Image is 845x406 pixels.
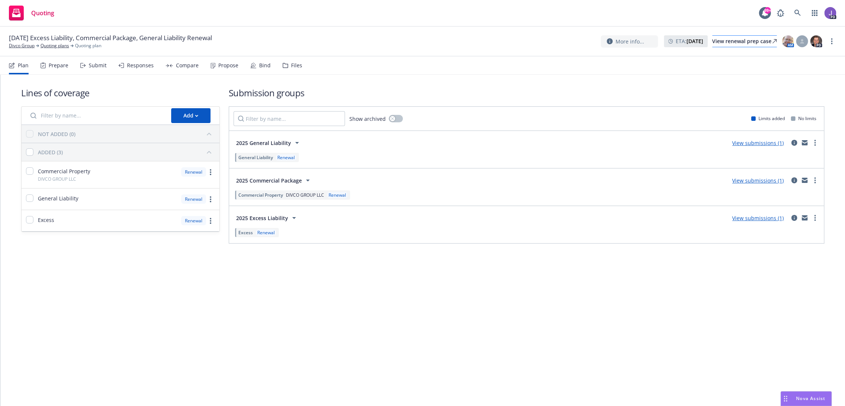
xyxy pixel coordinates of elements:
span: ETA : [676,37,703,45]
a: View submissions (1) [732,177,784,184]
div: Responses [127,62,154,68]
input: Filter by name... [234,111,345,126]
div: Compare [176,62,199,68]
div: View renewal prep case [712,36,777,47]
h1: Lines of coverage [21,87,220,99]
a: View submissions (1) [732,215,784,222]
a: more [827,37,836,46]
button: Add [171,108,211,123]
img: photo [810,35,822,47]
a: Quoting plans [40,42,69,49]
div: Prepare [49,62,68,68]
a: View submissions (1) [732,139,784,146]
a: Divco Group [9,42,35,49]
div: Renewal [181,167,206,177]
button: Nova Assist [780,391,832,406]
button: More info... [601,35,658,48]
a: Quoting [6,3,57,23]
a: more [810,138,819,147]
h1: Submission groups [229,87,824,99]
a: more [810,176,819,185]
span: 2025 General Liability [236,139,291,147]
button: 2025 Excess Liability [234,210,301,225]
div: Renewal [256,229,276,236]
span: DIVCO GROUP LLC [286,192,324,198]
a: more [206,216,215,225]
a: Report a Bug [773,6,788,20]
div: Renewal [181,194,206,204]
a: circleInformation [790,138,799,147]
div: Renewal [327,192,348,198]
a: mail [800,213,809,222]
span: Nova Assist [796,395,825,402]
div: Plan [18,62,29,68]
div: ADDED (3) [38,148,63,156]
div: No limits [791,115,816,122]
span: Quoting [31,10,54,16]
span: Excess [38,216,54,224]
div: Add [183,109,198,123]
button: ADDED (3) [38,146,215,158]
img: photo [782,35,794,47]
div: Renewal [276,154,296,161]
div: Propose [218,62,238,68]
div: Drag to move [781,391,790,406]
button: 2025 General Liability [234,135,304,150]
a: more [206,195,215,204]
span: Quoting plan [75,42,101,49]
div: Files [291,62,302,68]
a: more [810,213,819,222]
div: Bind [259,62,271,68]
a: more [206,168,215,177]
div: Renewal [181,216,206,225]
span: General Liability [38,194,78,202]
a: circleInformation [790,176,799,185]
a: circleInformation [790,213,799,222]
span: Show archived [349,115,386,123]
span: Commercial Property [238,192,283,198]
span: 2025 Commercial Package [236,177,302,184]
a: Search [790,6,805,20]
span: 2025 Excess Liability [236,214,288,222]
span: More info... [616,38,644,45]
a: Switch app [807,6,822,20]
a: View renewal prep case [712,35,777,47]
button: 2025 Commercial Package [234,173,315,188]
div: Limits added [751,115,785,122]
div: Submit [89,62,107,68]
button: NOT ADDED (0) [38,128,215,140]
img: photo [824,7,836,19]
span: [DATE] Excess Liability, Commercial Package, General Liability Renewal [9,33,212,42]
div: NOT ADDED (0) [38,130,75,138]
a: mail [800,176,809,185]
a: mail [800,138,809,147]
input: Filter by name... [26,108,167,123]
span: Excess [238,229,253,236]
span: General Liability [238,154,273,161]
span: Commercial Property [38,167,90,175]
span: DIVCO GROUP LLC [38,176,76,182]
strong: [DATE] [686,38,703,45]
div: 99+ [764,7,771,14]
